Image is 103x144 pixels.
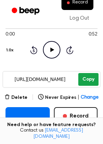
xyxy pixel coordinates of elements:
span: Contact us [4,128,99,140]
span: Change [81,94,99,101]
span: 0:00 [5,31,14,38]
button: Never Expires|Change [38,94,99,101]
a: Log Out [63,10,96,27]
a: Beep [7,4,46,18]
button: Record [54,107,98,125]
button: 1.0x [5,44,16,56]
span: | [32,93,34,102]
a: [EMAIL_ADDRESS][DOMAIN_NAME] [33,128,83,139]
button: Delete [4,94,27,101]
button: Copy [78,73,99,86]
span: 0:52 [89,31,98,38]
span: | [78,94,79,101]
